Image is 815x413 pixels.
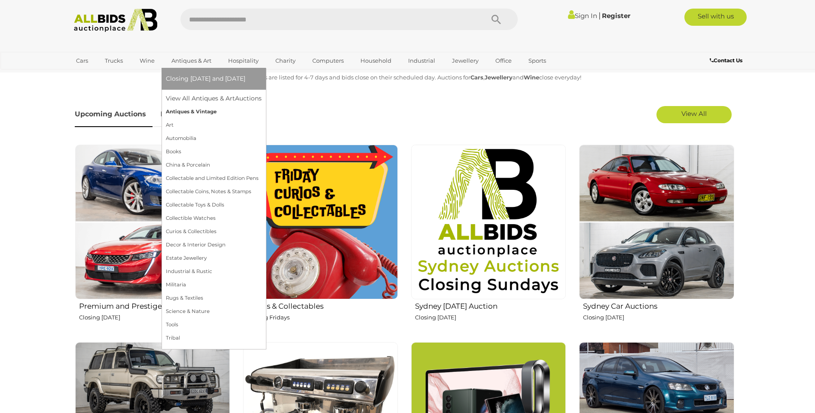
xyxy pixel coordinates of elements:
[403,54,441,68] a: Industrial
[355,54,397,68] a: Household
[166,54,217,68] a: Antiques & Art
[134,54,160,68] a: Wine
[411,144,566,335] a: Sydney [DATE] Auction Closing [DATE]
[710,56,745,65] a: Contact Us
[602,12,630,20] a: Register
[710,57,742,64] b: Contact Us
[75,144,230,335] a: Premium and Prestige Cars Closing [DATE]
[598,11,601,20] span: |
[579,144,734,335] a: Sydney Car Auctions Closing [DATE]
[524,74,539,81] strong: Wine
[243,144,398,335] a: Curios & Collectables Closing Fridays
[684,9,747,26] a: Sell with us
[79,300,230,310] h2: Premium and Prestige Cars
[656,106,732,123] a: View All
[70,68,143,82] a: [GEOGRAPHIC_DATA]
[69,9,162,32] img: Allbids.com.au
[446,54,484,68] a: Jewellery
[523,54,552,68] a: Sports
[470,74,483,81] strong: Cars
[415,300,566,310] h2: Sydney [DATE] Auction
[247,313,398,322] p: Closing Fridays
[223,54,264,68] a: Hospitality
[75,145,230,299] img: Premium and Prestige Cars
[75,73,741,82] p: All Auctions are listed for 4-7 days and bids close on their scheduled day. Auctions for , and cl...
[568,12,597,20] a: Sign In
[579,145,734,299] img: Sydney Car Auctions
[75,102,153,127] a: Upcoming Auctions
[583,300,734,310] h2: Sydney Car Auctions
[485,74,513,81] strong: Jewellery
[99,54,128,68] a: Trucks
[79,313,230,322] p: Closing [DATE]
[583,313,734,322] p: Closing [DATE]
[243,145,398,299] img: Curios & Collectables
[307,54,349,68] a: Computers
[70,54,94,68] a: Cars
[247,300,398,310] h2: Curios & Collectables
[681,109,707,118] span: View All
[154,102,214,127] a: Past Auctions
[270,54,301,68] a: Charity
[415,313,566,322] p: Closing [DATE]
[475,9,518,30] button: Search
[490,54,517,68] a: Office
[411,145,566,299] img: Sydney Sunday Auction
